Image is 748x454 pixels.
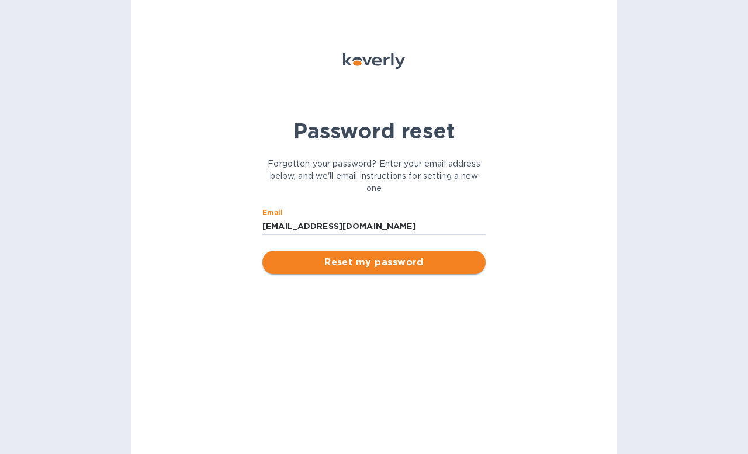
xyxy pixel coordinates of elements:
span: Reset my password [272,255,476,269]
button: Reset my password [262,251,486,274]
input: Email [262,218,486,235]
p: Forgotten your password? Enter your email address below, and we'll email instructions for setting... [262,158,486,195]
img: Koverly [343,53,405,69]
b: Password reset [293,118,455,144]
label: Email [262,209,283,216]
